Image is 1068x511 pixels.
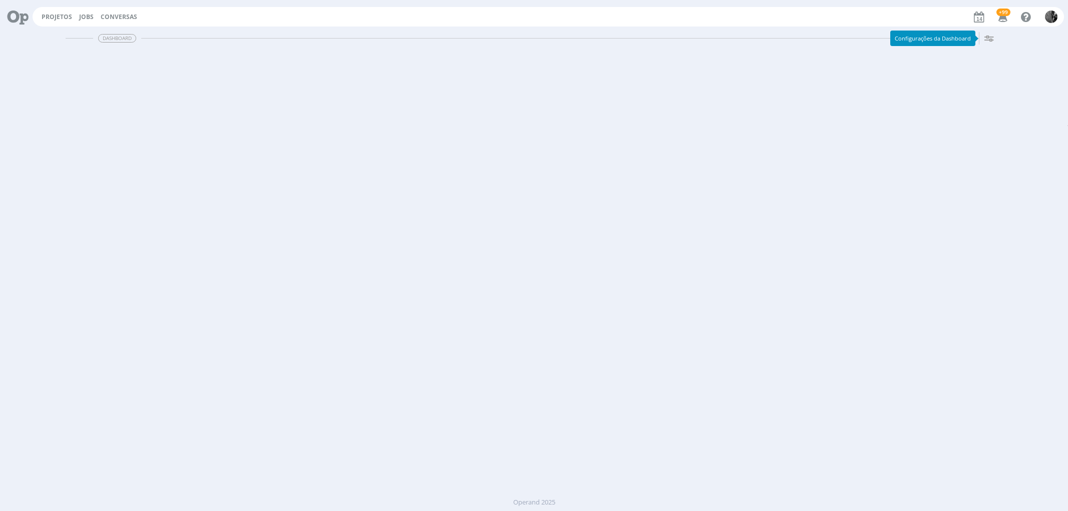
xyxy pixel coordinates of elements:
[890,31,975,46] div: Configurações da Dashboard
[98,13,140,21] button: Conversas
[76,13,97,21] button: Jobs
[42,13,72,21] a: Projetos
[79,13,94,21] a: Jobs
[101,13,137,21] a: Conversas
[39,13,75,21] button: Projetos
[98,34,136,43] span: Dashboard
[996,9,1010,16] span: +99
[1045,11,1057,23] img: P
[992,8,1012,26] button: +99
[1044,8,1058,26] button: P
